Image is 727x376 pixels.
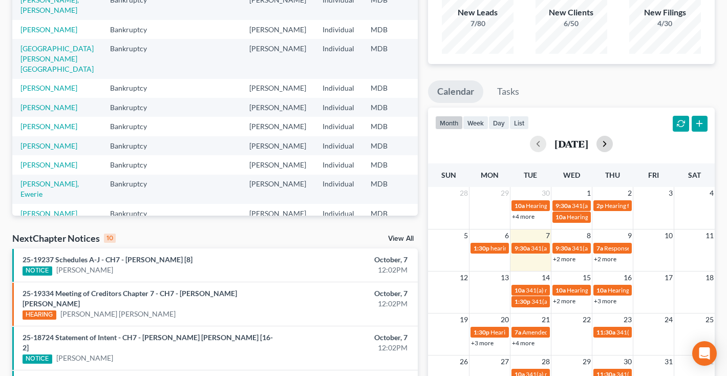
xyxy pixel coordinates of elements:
[531,244,630,252] span: 341(a) meeting for [PERSON_NAME]
[459,187,469,199] span: 28
[102,136,166,155] td: Bankruptcy
[629,7,701,18] div: New Filings
[362,39,413,78] td: MDB
[629,18,701,29] div: 4/30
[623,314,633,326] span: 23
[522,328,575,336] span: Amended Plan DUE
[441,171,456,179] span: Sun
[488,80,528,103] a: Tasks
[627,187,633,199] span: 2
[704,271,715,284] span: 18
[102,204,166,223] td: Bankruptcy
[627,229,633,242] span: 9
[567,286,647,294] span: Hearing for [PERSON_NAME]
[286,343,408,353] div: 12:02PM
[362,136,413,155] td: MDB
[20,209,77,218] a: [PERSON_NAME]
[704,314,715,326] span: 25
[608,286,688,294] span: Hearing for [PERSON_NAME]
[474,328,489,336] span: 1:30p
[428,80,483,103] a: Calendar
[362,20,413,39] td: MDB
[413,20,464,39] td: 7
[596,202,604,210] span: 2p
[509,116,529,130] button: list
[471,339,494,347] a: +3 more
[56,353,113,363] a: [PERSON_NAME]
[596,286,607,294] span: 10a
[20,83,77,92] a: [PERSON_NAME]
[664,356,674,368] span: 31
[362,175,413,204] td: MDB
[241,117,314,136] td: [PERSON_NAME]
[286,299,408,309] div: 12:02PM
[241,39,314,78] td: [PERSON_NAME]
[572,202,671,210] span: 341(a) meeting for [PERSON_NAME]
[604,244,665,252] span: Response to MFR DUE
[102,98,166,117] td: Bankruptcy
[413,79,464,98] td: 7
[572,244,671,252] span: 341(a) meeting for [PERSON_NAME]
[413,175,464,204] td: 7
[314,98,362,117] td: Individual
[102,20,166,39] td: Bankruptcy
[362,98,413,117] td: MDB
[623,271,633,284] span: 16
[555,244,571,252] span: 9:30a
[668,187,674,199] span: 3
[56,265,113,275] a: [PERSON_NAME]
[704,229,715,242] span: 11
[586,229,592,242] span: 8
[541,314,551,326] span: 21
[413,98,464,117] td: 7
[500,356,510,368] span: 27
[481,171,499,179] span: Mon
[526,286,625,294] span: 341(a) meeting for [PERSON_NAME]
[463,116,488,130] button: week
[314,117,362,136] td: Individual
[512,339,534,347] a: +4 more
[362,155,413,174] td: MDB
[102,79,166,98] td: Bankruptcy
[362,204,413,223] td: MDB
[531,298,630,305] span: 341(a) meeting for [PERSON_NAME]
[20,25,77,34] a: [PERSON_NAME]
[102,175,166,204] td: Bankruptcy
[60,309,176,319] a: [PERSON_NAME] [PERSON_NAME]
[515,202,525,210] span: 10a
[314,79,362,98] td: Individual
[388,235,414,242] a: View All
[20,44,94,73] a: [GEOGRAPHIC_DATA][PERSON_NAME][GEOGRAPHIC_DATA]
[500,187,510,199] span: 29
[541,271,551,284] span: 14
[413,155,464,174] td: 7
[594,255,616,263] a: +2 more
[286,332,408,343] div: October, 7
[241,136,314,155] td: [PERSON_NAME]
[463,229,469,242] span: 5
[490,244,569,252] span: hearing for [PERSON_NAME]
[623,356,633,368] span: 30
[459,356,469,368] span: 26
[692,341,717,366] div: Open Intercom Messenger
[563,171,580,179] span: Wed
[526,202,606,210] span: Hearing for [PERSON_NAME]
[709,187,715,199] span: 4
[582,314,592,326] span: 22
[553,255,575,263] a: +2 more
[314,39,362,78] td: Individual
[545,229,551,242] span: 7
[442,18,514,29] div: 7/80
[664,229,674,242] span: 10
[413,136,464,155] td: 7
[504,229,510,242] span: 6
[474,244,489,252] span: 1:30p
[23,255,193,264] a: 25-19237 Schedules A-J - CH7 - [PERSON_NAME] [8]
[555,202,571,210] span: 9:30a
[286,288,408,299] div: October, 7
[500,271,510,284] span: 13
[512,213,534,220] a: +4 more
[605,171,620,179] span: Thu
[362,79,413,98] td: MDB
[567,213,647,221] span: Hearing for [PERSON_NAME]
